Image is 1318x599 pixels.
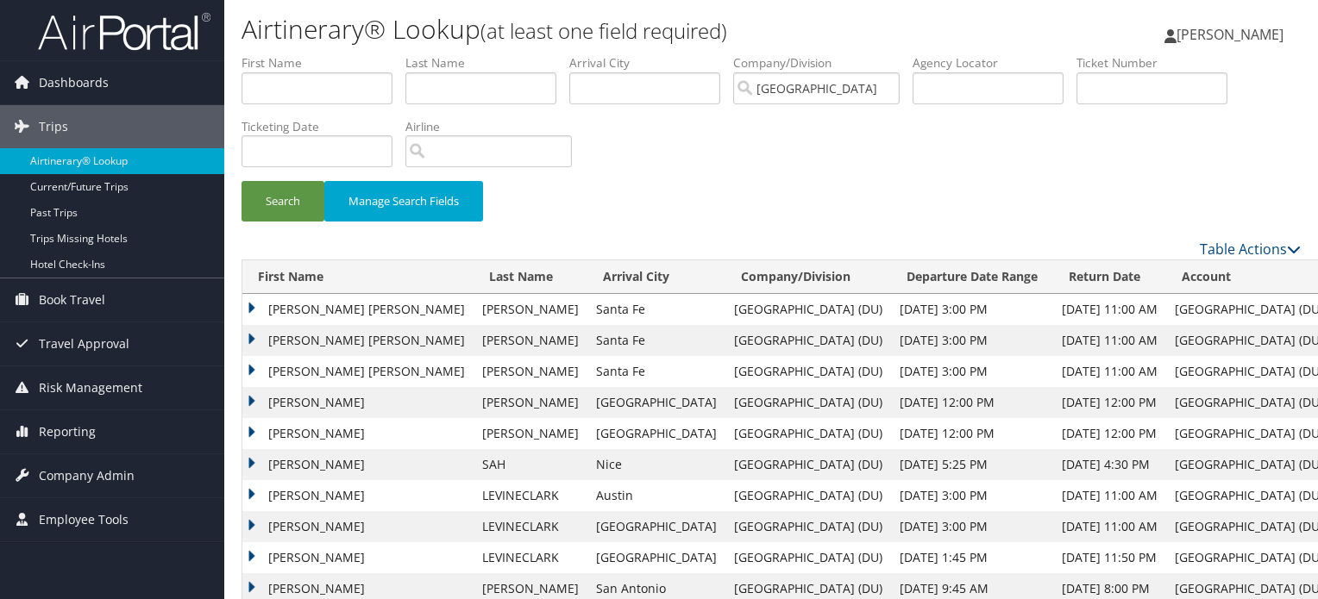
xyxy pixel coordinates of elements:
td: [GEOGRAPHIC_DATA] (DU) [725,449,891,480]
td: [PERSON_NAME] [PERSON_NAME] [242,294,474,325]
label: Ticket Number [1076,54,1240,72]
td: [DATE] 3:00 PM [891,356,1053,387]
td: [DATE] 12:00 PM [891,418,1053,449]
th: First Name: activate to sort column ascending [242,260,474,294]
th: Company/Division [725,260,891,294]
td: [PERSON_NAME] [PERSON_NAME] [242,356,474,387]
td: LEVINECLARK [474,480,587,511]
label: First Name [242,54,405,72]
span: Travel Approval [39,322,129,365]
a: Table Actions [1200,240,1301,259]
td: [DATE] 3:00 PM [891,294,1053,325]
td: Nice [587,449,725,480]
button: Manage Search Fields [324,181,483,222]
td: [DATE] 11:00 AM [1053,480,1166,511]
label: Ticketing Date [242,118,405,135]
td: [GEOGRAPHIC_DATA] (DU) [725,325,891,356]
td: [PERSON_NAME] [474,418,587,449]
td: [PERSON_NAME] [474,325,587,356]
label: Airline [405,118,585,135]
label: Last Name [405,54,569,72]
td: LEVINECLARK [474,511,587,542]
span: Employee Tools [39,498,129,541]
td: [PERSON_NAME] [474,294,587,325]
td: [PERSON_NAME] [PERSON_NAME] [242,325,474,356]
td: [DATE] 1:45 PM [891,542,1053,573]
td: [DATE] 11:00 AM [1053,511,1166,542]
td: [PERSON_NAME] [242,480,474,511]
img: airportal-logo.png [38,11,210,52]
td: [PERSON_NAME] [242,511,474,542]
th: Return Date: activate to sort column ascending [1053,260,1166,294]
td: [PERSON_NAME] [242,542,474,573]
td: SAH [474,449,587,480]
span: [PERSON_NAME] [1177,25,1283,44]
td: [GEOGRAPHIC_DATA] (DU) [725,294,891,325]
th: Last Name: activate to sort column ascending [474,260,587,294]
td: [DATE] 11:00 AM [1053,356,1166,387]
td: [GEOGRAPHIC_DATA] (DU) [725,511,891,542]
span: Risk Management [39,366,142,409]
td: [DATE] 12:00 PM [1053,418,1166,449]
td: [GEOGRAPHIC_DATA] [587,542,725,573]
td: [PERSON_NAME] [242,387,474,418]
td: [DATE] 3:00 PM [891,511,1053,542]
td: Santa Fe [587,325,725,356]
td: [DATE] 11:50 PM [1053,542,1166,573]
span: Book Travel [39,278,105,321]
td: [DATE] 12:00 PM [891,387,1053,418]
th: Arrival City: activate to sort column ascending [587,260,725,294]
td: [DATE] 3:00 PM [891,480,1053,511]
td: [GEOGRAPHIC_DATA] [587,511,725,542]
td: [PERSON_NAME] [242,449,474,480]
span: Trips [39,105,68,148]
td: LEVINECLARK [474,542,587,573]
td: [PERSON_NAME] [474,387,587,418]
a: [PERSON_NAME] [1164,9,1301,60]
td: [DATE] 12:00 PM [1053,387,1166,418]
th: Departure Date Range: activate to sort column ascending [891,260,1053,294]
td: [GEOGRAPHIC_DATA] [587,387,725,418]
label: Arrival City [569,54,733,72]
td: [DATE] 3:00 PM [891,325,1053,356]
label: Company/Division [733,54,913,72]
td: [GEOGRAPHIC_DATA] [587,418,725,449]
td: [GEOGRAPHIC_DATA] (DU) [725,356,891,387]
h1: Airtinerary® Lookup [242,11,948,47]
td: Austin [587,480,725,511]
span: Company Admin [39,454,135,497]
td: [PERSON_NAME] [474,356,587,387]
td: Santa Fe [587,356,725,387]
td: Santa Fe [587,294,725,325]
td: [GEOGRAPHIC_DATA] (DU) [725,418,891,449]
td: [DATE] 11:00 AM [1053,294,1166,325]
label: Agency Locator [913,54,1076,72]
td: [GEOGRAPHIC_DATA] (DU) [725,480,891,511]
td: [DATE] 4:30 PM [1053,449,1166,480]
button: Search [242,181,324,222]
td: [GEOGRAPHIC_DATA] (DU) [725,542,891,573]
td: [DATE] 5:25 PM [891,449,1053,480]
span: Reporting [39,410,96,453]
small: (at least one field required) [480,16,727,45]
td: [PERSON_NAME] [242,418,474,449]
td: [GEOGRAPHIC_DATA] (DU) [725,387,891,418]
td: [DATE] 11:00 AM [1053,325,1166,356]
span: Dashboards [39,61,109,104]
